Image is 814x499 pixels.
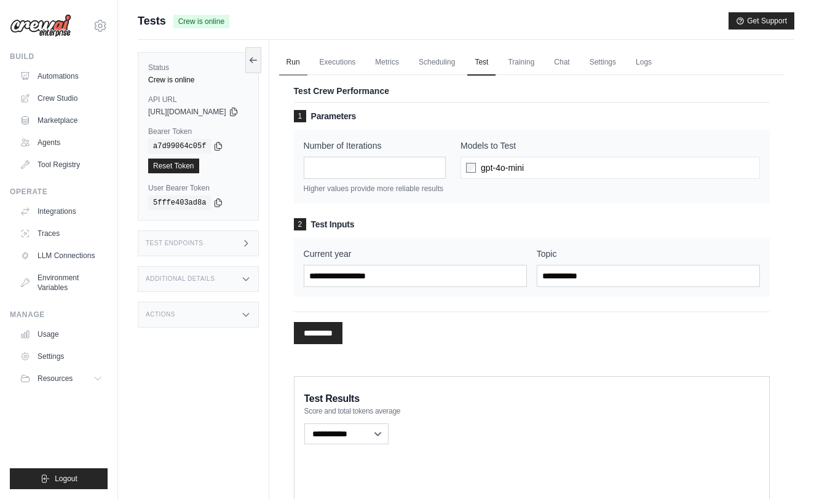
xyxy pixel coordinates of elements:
div: Build [10,52,108,61]
label: User Bearer Token [148,183,248,193]
a: Chat [547,50,577,76]
a: Environment Variables [15,268,108,297]
span: 1 [294,110,306,122]
p: Higher values provide more reliable results [304,184,446,194]
a: Test [467,50,496,76]
a: Usage [15,324,108,344]
a: Marketplace [15,111,108,130]
span: Test Results [304,391,360,406]
h3: Additional Details [146,275,215,283]
span: 2 [294,218,306,230]
span: Resources [38,374,73,383]
h3: Actions [146,311,175,318]
a: Agents [15,133,108,152]
div: Manage [10,310,108,320]
a: Integrations [15,202,108,221]
label: Status [148,63,248,73]
button: Logout [10,468,108,489]
div: Operate [10,187,108,197]
span: [URL][DOMAIN_NAME] [148,107,226,117]
label: API URL [148,95,248,104]
div: Crew is online [148,75,248,85]
h3: Test Endpoints [146,240,204,247]
label: Current year [304,248,527,260]
a: Settings [15,347,108,366]
span: Tests [138,12,166,29]
label: Bearer Token [148,127,248,136]
a: Executions [312,50,363,76]
a: LLM Connections [15,246,108,265]
a: Automations [15,66,108,86]
h3: Parameters [294,110,770,122]
img: Logo [10,14,71,37]
button: Get Support [729,12,794,29]
a: Logs [628,50,659,76]
a: Scheduling [411,50,462,76]
a: Settings [582,50,623,76]
a: Metrics [368,50,406,76]
span: Score and total tokens average [304,406,401,416]
a: Crew Studio [15,88,108,108]
span: Logout [55,474,77,484]
label: Models to Test [460,139,760,152]
a: Training [500,50,542,76]
code: 5fffe403ad8a [148,195,211,210]
label: Topic [537,248,760,260]
iframe: Chat Widget [753,440,814,499]
h3: Test Inputs [294,218,770,230]
a: Reset Token [148,159,199,173]
p: Test Crew Performance [294,85,770,97]
a: Tool Registry [15,155,108,175]
a: Run [279,50,307,76]
span: gpt-4o-mini [481,162,524,174]
button: Resources [15,369,108,388]
a: Traces [15,224,108,243]
label: Number of Iterations [304,139,446,152]
span: Crew is online [173,15,229,28]
code: a7d99064c05f [148,139,211,154]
